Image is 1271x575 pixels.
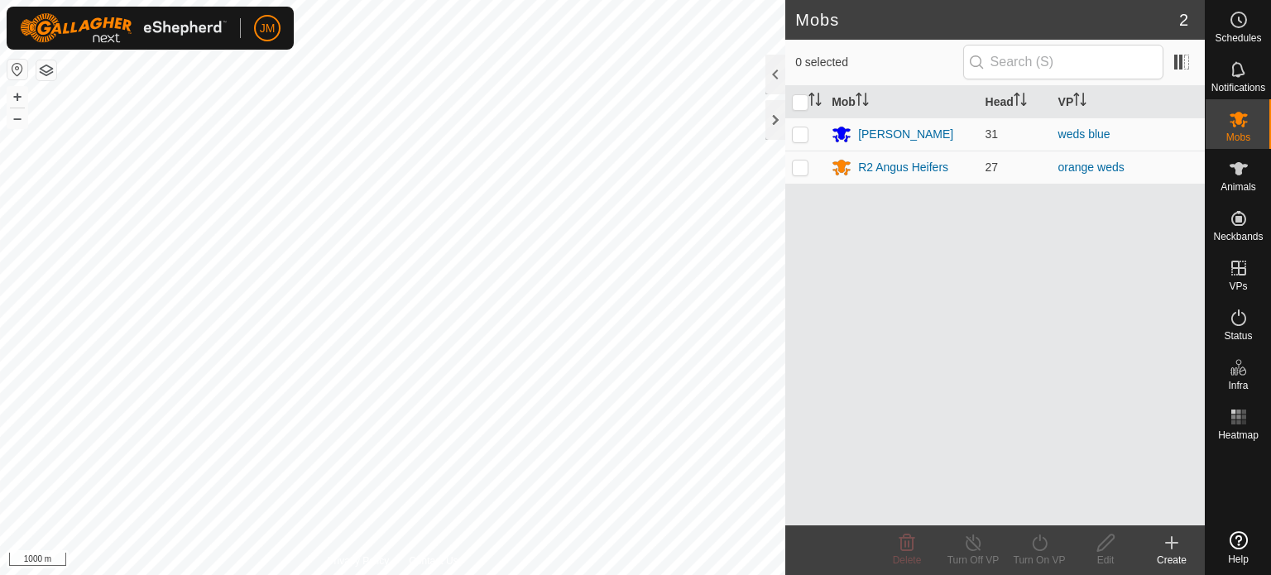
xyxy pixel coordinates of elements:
span: VPs [1229,281,1247,291]
img: Gallagher Logo [20,13,227,43]
span: 0 selected [795,54,962,71]
a: weds blue [1058,127,1110,141]
span: Mobs [1226,132,1250,142]
span: 27 [986,161,999,174]
span: Status [1224,331,1252,341]
p-sorticon: Activate to sort [1073,95,1086,108]
div: Edit [1072,553,1139,568]
div: Create [1139,553,1205,568]
div: R2 Angus Heifers [858,159,948,176]
span: Delete [893,554,922,566]
button: + [7,87,27,107]
span: Neckbands [1213,232,1263,242]
span: Animals [1221,182,1256,192]
span: Heatmap [1218,430,1259,440]
div: Turn Off VP [940,553,1006,568]
button: Map Layers [36,60,56,80]
th: VP [1052,86,1205,118]
span: Schedules [1215,33,1261,43]
p-sorticon: Activate to sort [1014,95,1027,108]
span: Infra [1228,381,1248,391]
span: 31 [986,127,999,141]
span: JM [260,20,276,37]
p-sorticon: Activate to sort [808,95,822,108]
th: Mob [825,86,978,118]
button: Reset Map [7,60,27,79]
th: Head [979,86,1052,118]
div: Turn On VP [1006,553,1072,568]
a: orange weds [1058,161,1125,174]
a: Help [1206,525,1271,571]
a: Privacy Policy [328,553,390,568]
button: – [7,108,27,128]
h2: Mobs [795,10,1179,30]
input: Search (S) [963,45,1163,79]
span: Help [1228,554,1249,564]
a: Contact Us [409,553,458,568]
span: Notifications [1211,83,1265,93]
span: 2 [1179,7,1188,32]
div: [PERSON_NAME] [858,126,953,143]
p-sorticon: Activate to sort [856,95,869,108]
